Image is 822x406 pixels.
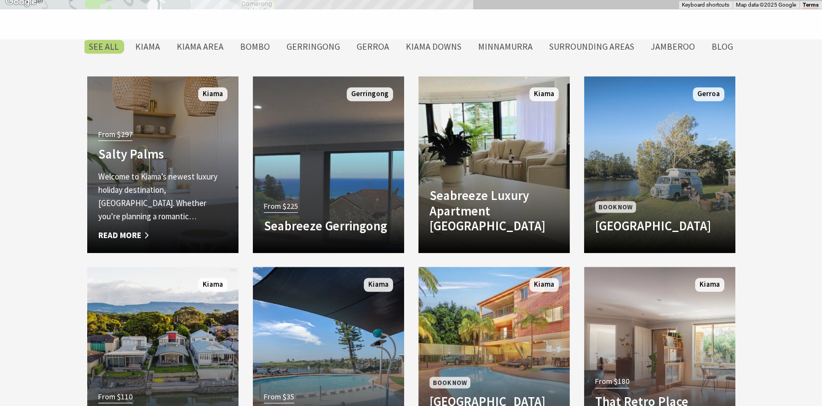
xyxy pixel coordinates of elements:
[473,40,538,54] label: Minnamurra
[706,40,739,54] label: Blog
[347,87,393,101] span: Gerringong
[693,87,724,101] span: Gerroa
[695,278,724,292] span: Kiama
[281,40,346,54] label: Gerringong
[98,391,132,403] span: From $110
[198,278,227,292] span: Kiama
[253,76,404,253] a: From $225 Seabreeze Gerringong Gerringong
[400,40,467,54] label: Kiama Downs
[736,2,796,8] span: Map data ©2025 Google
[364,278,393,292] span: Kiama
[130,40,166,54] label: Kiama
[235,40,275,54] label: Bombo
[544,40,640,54] label: Surrounding Areas
[198,87,227,101] span: Kiama
[418,76,570,253] a: Another Image Used Seabreeze Luxury Apartment [GEOGRAPHIC_DATA] Kiama
[429,377,470,388] span: Book Now
[83,40,124,54] label: SEE All
[98,146,227,162] h4: Salty Palms
[98,170,227,223] p: Welcome to Kiama’s newest luxury holiday destination, [GEOGRAPHIC_DATA]. Whether you’re planning ...
[429,188,559,234] h4: Seabreeze Luxury Apartment [GEOGRAPHIC_DATA]
[171,40,229,54] label: Kiama Area
[682,1,729,9] button: Keyboard shortcuts
[595,201,636,213] span: Book Now
[351,40,395,54] label: Gerroa
[584,76,735,253] a: Book Now [GEOGRAPHIC_DATA] Gerroa
[595,218,724,234] h4: [GEOGRAPHIC_DATA]
[595,375,629,388] span: From $180
[87,76,238,253] a: From $297 Salty Palms Welcome to Kiama’s newest luxury holiday destination, [GEOGRAPHIC_DATA]. Wh...
[264,391,294,403] span: From $35
[529,87,559,101] span: Kiama
[264,218,393,234] h4: Seabreeze Gerringong
[645,40,701,54] label: Jamberoo
[98,229,227,242] span: Read More
[98,128,132,141] span: From $297
[264,200,298,213] span: From $225
[803,2,819,8] a: Terms (opens in new tab)
[529,278,559,292] span: Kiama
